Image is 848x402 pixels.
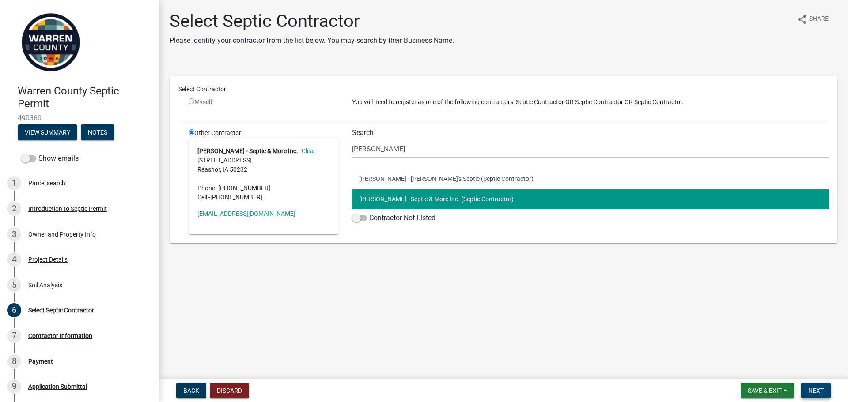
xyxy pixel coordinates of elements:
[7,354,21,368] div: 8
[170,35,454,46] p: Please identify your contractor from the list below. You may search by their Business Name.
[28,383,87,390] div: Application Submittal
[352,189,829,209] button: [PERSON_NAME] - Septic & More Inc. (Septic Contractor)
[797,14,807,25] i: share
[28,206,107,212] div: Introduction to Septic Permit
[18,129,77,136] wm-modal-confirm: Summary
[28,358,53,364] div: Payment
[197,184,218,192] abbr: Phone -
[7,329,21,343] div: 7
[808,387,824,394] span: Next
[81,124,114,140] button: Notes
[7,278,21,292] div: 5
[7,252,21,267] div: 4
[197,210,295,217] a: [EMAIL_ADDRESS][DOMAIN_NAME]
[197,147,330,202] address: [STREET_ADDRESS] Reasnor, IA 50232
[18,85,152,110] h4: Warren County Septic Permit
[352,129,374,136] label: Search
[210,194,262,201] span: [PHONE_NUMBER]
[7,202,21,216] div: 2
[28,282,62,288] div: Soil Analysis
[352,213,435,223] label: Contractor Not Listed
[182,128,345,234] div: Other Contractor
[170,11,454,32] h1: Select Septic Contractor
[352,140,829,158] input: Search...
[176,383,206,398] button: Back
[7,176,21,190] div: 1
[18,114,141,122] span: 490360
[18,124,77,140] button: View Summary
[298,147,316,154] a: Clear
[790,11,836,28] button: shareShare
[18,9,84,75] img: Warren County, Iowa
[352,98,829,107] p: You will need to register as one of the following contractors: Septic Contractor OR Septic Contra...
[197,147,298,154] strong: [PERSON_NAME] - Septic & More Inc.
[197,194,210,201] abbr: Cell -
[7,227,21,241] div: 3
[741,383,794,398] button: Save & Exit
[801,383,831,398] button: Next
[28,333,92,339] div: Contractor Information
[218,184,270,192] span: [PHONE_NUMBER]
[28,256,68,263] div: Project Details
[7,303,21,317] div: 6
[809,14,829,25] span: Share
[748,387,782,394] span: Save & Exit
[352,169,829,189] button: [PERSON_NAME] - [PERSON_NAME]'s Septic (Septic Contractor)
[21,153,79,164] label: Show emails
[28,180,65,186] div: Parcel search
[183,387,199,394] span: Back
[172,85,835,94] div: Select Contractor
[7,379,21,394] div: 9
[28,307,94,313] div: Select Septic Contractor
[210,383,249,398] button: Discard
[189,98,339,107] div: Myself
[28,231,96,237] div: Owner and Property Info
[81,129,114,136] wm-modal-confirm: Notes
